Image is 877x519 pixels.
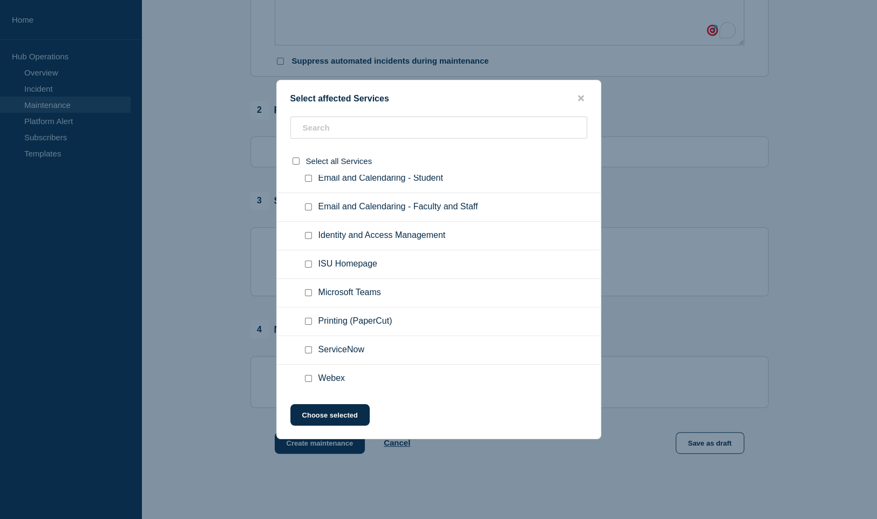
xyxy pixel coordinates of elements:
div: Select affected Services [277,93,601,104]
span: Webex [318,373,345,384]
span: ServiceNow [318,345,364,356]
span: Email and Calendaring - Faculty and Staff [318,202,478,213]
button: Choose selected [290,404,370,426]
input: Identity and Access Management checkbox [305,232,312,239]
input: Printing (PaperCut) checkbox [305,318,312,325]
span: Microsoft Teams [318,288,381,298]
span: Email and Calendaring - Student [318,173,443,184]
span: Select all Services [306,156,372,166]
input: Microsoft Teams checkbox [305,289,312,296]
input: select all checkbox [293,158,300,165]
button: close button [575,93,587,104]
input: Email and Calendaring - Faculty and Staff checkbox [305,203,312,210]
span: ISU Homepage [318,259,377,270]
span: Printing (PaperCut) [318,316,392,327]
span: Identity and Access Management [318,230,446,241]
input: ServiceNow checkbox [305,346,312,353]
input: Email and Calendaring - Student checkbox [305,175,312,182]
input: Webex checkbox [305,375,312,382]
input: ISU Homepage checkbox [305,261,312,268]
input: Search [290,117,587,139]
